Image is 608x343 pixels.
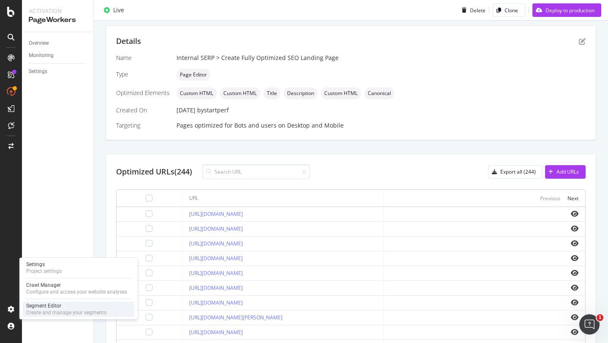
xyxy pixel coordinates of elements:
div: Bots and users [234,121,277,130]
i: eye [571,240,578,247]
a: [URL][DOMAIN_NAME] [189,284,243,291]
i: eye [571,329,578,335]
div: Configure and access your website analyses [26,289,127,295]
a: SettingsProject settings [23,260,134,275]
div: Export all (244) [500,168,536,175]
div: Created On [116,106,170,114]
i: eye [571,255,578,261]
div: Delete [470,6,486,14]
div: neutral label [284,87,318,99]
div: neutral label [364,87,394,99]
div: Type [116,70,170,79]
span: Title [267,91,277,96]
div: Optimized URLs (244) [116,166,192,177]
a: Overview [29,39,87,48]
span: Page Editor [180,72,207,77]
div: Desktop and Mobile [287,121,344,130]
button: Next [567,193,578,203]
div: Previous [540,195,560,202]
button: Add URLs [545,165,586,179]
div: Next [567,195,578,202]
button: Clone [493,3,525,17]
div: Monitoring [29,51,54,60]
div: Live [113,6,124,14]
div: Deploy to production [546,6,594,14]
div: URL [189,194,198,202]
div: Create and manage your segments [26,309,106,316]
button: Deploy to production [532,3,601,17]
div: neutral label [263,87,280,99]
button: Delete [459,3,486,17]
input: Search URL [202,164,310,179]
span: Custom HTML [180,91,213,96]
a: [URL][DOMAIN_NAME] [189,225,243,232]
a: [URL][DOMAIN_NAME] [189,240,243,247]
div: Add URLs [556,168,579,175]
div: pen-to-square [579,38,586,45]
div: Project settings [26,268,62,275]
a: [URL][DOMAIN_NAME][PERSON_NAME] [189,314,282,321]
div: neutral label [176,69,210,81]
div: Crawl Manager [26,282,127,289]
i: eye [571,314,578,321]
a: [URL][DOMAIN_NAME] [189,299,243,306]
a: Segment EditorCreate and manage your segments [23,302,134,317]
i: eye [571,299,578,306]
span: Canonical [368,91,391,96]
span: 1 [597,314,603,321]
div: neutral label [176,87,217,99]
div: [DATE] [176,106,586,114]
div: Overview [29,39,49,48]
a: Settings [29,67,87,76]
div: Clone [505,6,518,14]
div: PageWorkers [29,15,87,25]
div: by startperf [197,106,229,114]
a: [URL][DOMAIN_NAME] [189,255,243,262]
i: eye [571,225,578,232]
span: Description [287,91,314,96]
button: Previous [540,193,560,203]
div: Pages optimized for on [176,121,586,130]
i: eye [571,269,578,276]
i: eye [571,210,578,217]
a: [URL][DOMAIN_NAME] [189,269,243,277]
button: Export all (244) [488,165,543,179]
a: [URL][DOMAIN_NAME] [189,329,243,336]
div: Targeting [116,121,170,130]
div: neutral label [220,87,260,99]
div: Settings [29,67,47,76]
div: Segment Editor [26,302,106,309]
div: Settings [26,261,62,268]
span: Custom HTML [223,91,257,96]
div: neutral label [321,87,361,99]
iframe: Intercom live chat [579,314,600,335]
span: Custom HTML [324,91,358,96]
i: eye [571,284,578,291]
div: Activation [29,7,87,15]
div: Internal SERP > Create Fully Optimized SEO Landing Page [176,54,586,62]
a: Monitoring [29,51,87,60]
div: Name [116,54,170,62]
a: [URL][DOMAIN_NAME] [189,210,243,218]
a: Crawl ManagerConfigure and access your website analyses [23,281,134,296]
div: Details [116,36,141,47]
div: Optimized Elements [116,89,170,97]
